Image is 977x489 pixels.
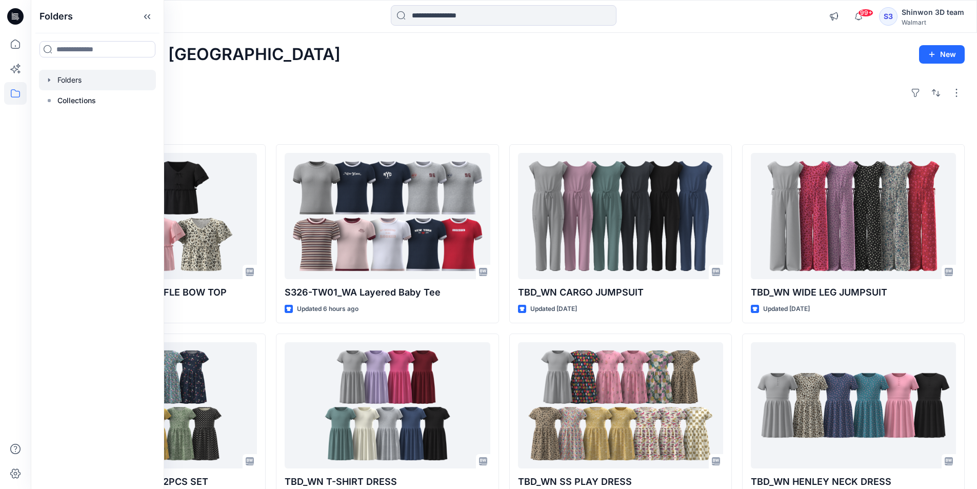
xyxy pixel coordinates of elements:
[919,45,965,64] button: New
[751,285,956,300] p: TBD_WN WIDE LEG JUMPSUIT
[902,18,964,26] div: Walmart
[879,7,898,26] div: S3
[530,304,577,315] p: Updated [DATE]
[285,475,490,489] p: TBD_WN T-SHIRT DRESS
[285,285,490,300] p: S326-TW01_WA Layered Baby Tee
[285,342,490,469] a: TBD_WN T-SHIRT DRESS
[518,475,723,489] p: TBD_WN SS PLAY DRESS
[57,94,96,107] p: Collections
[763,304,810,315] p: Updated [DATE]
[518,285,723,300] p: TBD_WN CARGO JUMPSUIT
[902,6,964,18] div: Shinwon 3D team
[285,153,490,280] a: S326-TW01_WA Layered Baby Tee
[518,153,723,280] a: TBD_WN CARGO JUMPSUIT
[751,153,956,280] a: TBD_WN WIDE LEG JUMPSUIT
[751,475,956,489] p: TBD_WN HENLEY NECK DRESS
[518,342,723,469] a: TBD_WN SS PLAY DRESS
[43,45,341,64] h2: Welcome back, [GEOGRAPHIC_DATA]
[751,342,956,469] a: TBD_WN HENLEY NECK DRESS
[297,304,358,315] p: Updated 6 hours ago
[858,9,873,17] span: 99+
[43,122,965,134] h4: Styles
